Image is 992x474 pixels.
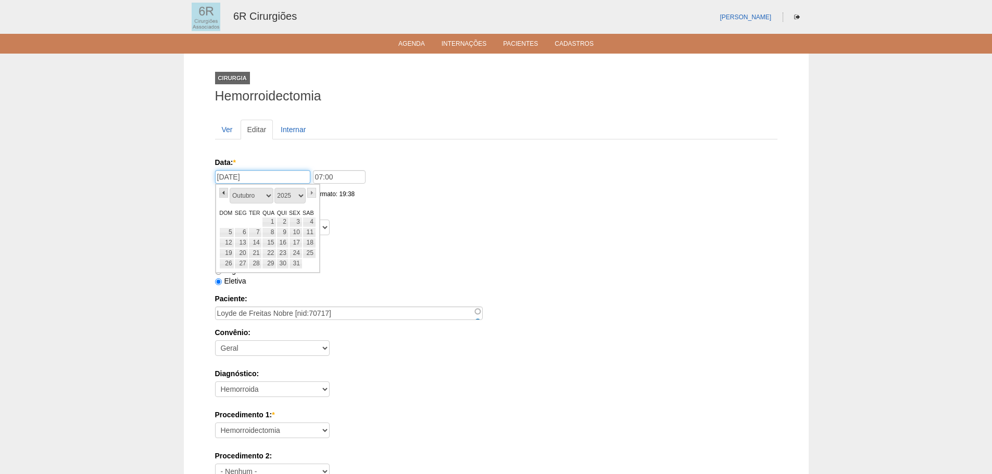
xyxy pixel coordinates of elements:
[215,278,222,285] input: Eletiva
[289,259,303,269] a: 31
[303,238,316,248] a: 18
[277,217,288,227] a: 2
[234,208,248,216] a: segunda-feira
[215,327,777,338] label: Convênio:
[303,208,316,216] a: sábado
[277,208,288,216] a: quinta-feira
[289,248,303,259] a: 24
[215,266,254,275] label: Urgência
[219,188,229,198] a: «
[215,293,777,304] label: Paciente:
[289,208,303,216] a: sexta-feira
[289,238,303,248] a: 17
[219,227,235,238] a: 5
[720,14,771,21] a: [PERSON_NAME]
[262,248,277,259] a: 22
[248,227,262,238] a: 7
[303,227,316,238] a: 11
[277,248,288,259] a: 23
[234,238,248,248] a: 13
[234,259,248,269] a: 27
[442,40,487,50] a: Internações
[277,227,288,238] a: 9
[233,10,297,22] a: 6R Cirurgiões
[233,158,236,166] span: Este campo é obrigatório.
[398,40,425,50] a: Agenda
[313,189,368,199] div: Formato: 19:38
[248,238,262,248] a: 14
[503,40,538,50] a: Pacientes
[241,120,273,139] a: Editar
[215,451,777,461] label: Procedimento 2:
[289,227,303,238] a: 10
[234,227,248,238] a: 6
[215,207,777,217] label: Hospital:
[248,208,262,216] a: terça-feira
[272,411,274,419] span: Este campo é obrigatório.
[219,208,235,216] a: domingo
[234,248,248,259] a: 20
[215,120,240,139] a: Ver
[248,248,262,259] a: 21
[262,217,277,227] a: 1
[307,188,317,198] a: »
[277,259,288,269] a: 30
[262,259,277,269] a: 29
[289,217,303,227] a: 3
[219,238,235,248] a: 12
[262,227,277,238] a: 8
[215,368,777,379] label: Diagnóstico:
[303,217,316,227] a: 4
[215,409,777,420] label: Procedimento 1:
[215,72,250,84] div: Cirurgia
[262,208,277,216] a: quarta-feira
[215,277,246,285] label: Eletiva
[215,157,774,168] label: Data:
[277,238,288,248] a: 16
[274,120,312,139] a: Internar
[219,248,235,259] a: 19
[215,89,777,103] h1: Hemorroidectomia
[555,40,594,50] a: Cadastros
[262,238,277,248] a: 15
[794,14,800,20] i: Sair
[248,259,262,269] a: 28
[303,248,316,259] a: 25
[219,259,235,269] a: 26
[215,248,777,258] label: Acomodação:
